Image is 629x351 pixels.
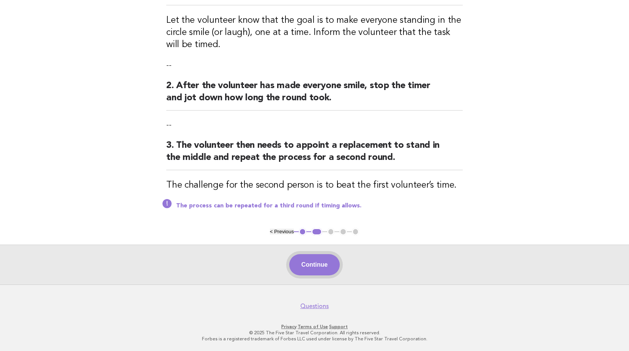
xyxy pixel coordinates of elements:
[166,60,463,71] p: --
[311,228,322,236] button: 2
[82,324,547,330] p: · ·
[166,14,463,51] h3: Let the volunteer know that the goal is to make everyone standing in the circle smile (or laugh),...
[166,120,463,130] p: --
[289,254,340,275] button: Continue
[329,324,348,329] a: Support
[82,336,547,342] p: Forbes is a registered trademark of Forbes LLC used under license by The Five Star Travel Corpora...
[82,330,547,336] p: © 2025 The Five Star Travel Corporation. All rights reserved.
[270,229,294,234] button: < Previous
[166,139,463,170] h2: 3. The volunteer then needs to appoint a replacement to stand in the middle and repeat the proces...
[298,324,328,329] a: Terms of Use
[166,179,463,191] h3: The challenge for the second person is to beat the first volunteer’s time.
[299,228,306,236] button: 1
[166,80,463,111] h2: 2. After the volunteer has made everyone smile, stop the timer and jot down how long the round took.
[281,324,296,329] a: Privacy
[176,202,463,210] p: The process can be repeated for a third round if timing allows.
[300,302,329,310] a: Questions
